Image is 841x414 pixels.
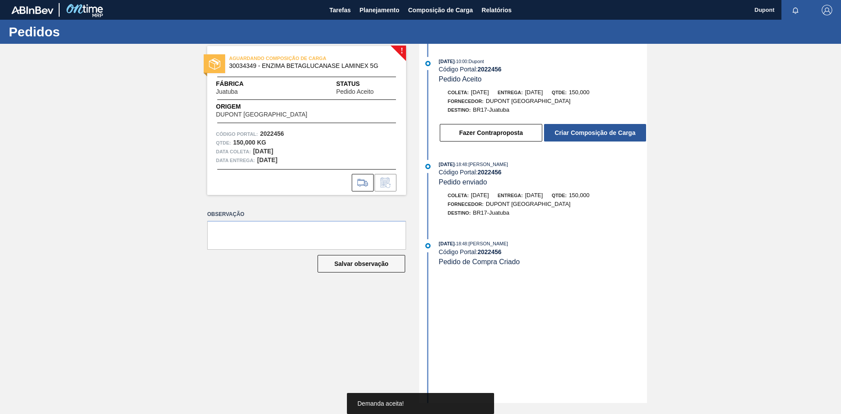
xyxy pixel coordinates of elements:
span: - 10:00 [455,59,467,64]
span: [DATE] [525,89,543,96]
span: [DATE] [471,192,489,198]
span: Pedido de Compra Criado [439,258,520,265]
span: Fornecedor: [448,99,484,104]
strong: 150,000 KG [233,139,266,146]
strong: [DATE] [257,156,277,163]
span: 150,000 [569,192,590,198]
span: [DATE] [439,162,455,167]
span: [DATE] [439,241,455,246]
span: Pedido Aceito [336,88,374,95]
span: 150,000 [569,89,590,96]
span: Fornecedor: [448,202,484,207]
span: Entrega: [498,90,523,95]
span: Juatuba [216,88,238,95]
span: : [PERSON_NAME] [467,241,508,246]
span: BR17-Juatuba [473,209,509,216]
span: Coleta: [448,90,469,95]
span: Relatórios [482,5,512,15]
strong: 2022456 [260,130,284,137]
span: [DATE] [471,89,489,96]
span: Tarefas [329,5,351,15]
div: Código Portal: [439,248,647,255]
button: Fazer Contraproposta [440,124,542,142]
img: atual [425,164,431,169]
span: Pedido Aceito [439,75,482,83]
span: Demanda aceita! [357,400,404,407]
span: Composição de Carga [408,5,473,15]
span: Qtde : [216,138,231,147]
span: Código Portal: [216,130,258,138]
span: Planejamento [360,5,399,15]
span: DUPONT [GEOGRAPHIC_DATA] [216,111,307,118]
button: Salvar observação [318,255,405,272]
img: status [209,58,220,70]
span: : Dupont [467,59,484,64]
div: Informar alteração no pedido [375,174,396,191]
strong: 2022456 [477,248,502,255]
span: Origem [216,102,332,111]
div: Código Portal: [439,66,647,73]
span: Coleta: [448,193,469,198]
span: : [PERSON_NAME] [467,162,508,167]
span: Status [336,79,397,88]
span: Pedido enviado [439,178,487,186]
img: Logout [822,5,832,15]
img: atual [425,243,431,248]
img: TNhmsLtSVTkK8tSr43FrP2fwEKptu5GPRR3wAAAABJRU5ErkJggg== [11,6,53,14]
span: AGUARDANDO COMPOSIÇÃO DE CARGA [229,54,352,63]
span: [DATE] [525,192,543,198]
span: Destino: [448,210,471,216]
span: 30034349 - ENZIMA BETAGLUCANASE LAMINEX 5G [229,63,388,69]
strong: 2022456 [477,169,502,176]
button: Criar Composição de Carga [544,124,646,142]
span: - 18:48 [455,162,467,167]
div: Código Portal: [439,169,647,176]
label: Observação [207,208,406,221]
span: BR17-Juatuba [473,106,509,113]
span: Qtde: [551,193,566,198]
span: - 18:48 [455,241,467,246]
span: Fábrica [216,79,265,88]
span: [DATE] [439,59,455,64]
span: Destino: [448,107,471,113]
strong: [DATE] [253,148,273,155]
span: DUPONT [GEOGRAPHIC_DATA] [486,98,571,104]
span: Qtde: [551,90,566,95]
strong: 2022456 [477,66,502,73]
img: atual [425,61,431,66]
span: Entrega: [498,193,523,198]
h1: Pedidos [9,27,164,37]
button: Notificações [781,4,809,16]
span: DUPONT [GEOGRAPHIC_DATA] [486,201,571,207]
div: Ir para Composição de Carga [352,174,374,191]
span: Data entrega: [216,156,255,165]
span: Data coleta: [216,147,251,156]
